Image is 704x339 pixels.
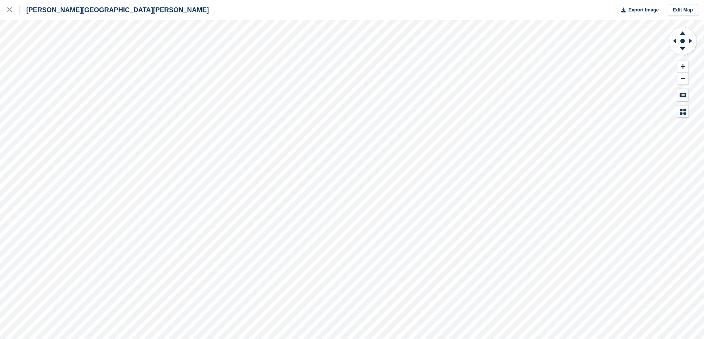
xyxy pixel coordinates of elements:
[617,4,659,16] button: Export Image
[677,89,688,101] button: Keyboard Shortcuts
[677,73,688,85] button: Zoom Out
[677,105,688,118] button: Map Legend
[668,4,698,16] a: Edit Map
[677,60,688,73] button: Zoom In
[628,6,659,14] span: Export Image
[20,6,209,14] div: [PERSON_NAME][GEOGRAPHIC_DATA][PERSON_NAME]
